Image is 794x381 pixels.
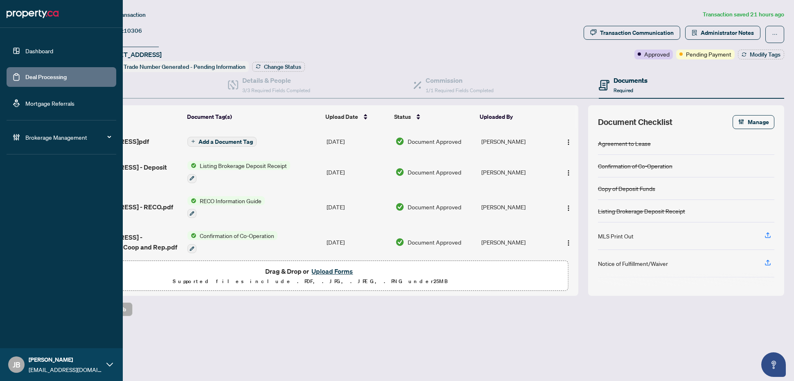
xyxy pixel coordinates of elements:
span: Pending Payment [686,50,731,59]
span: [PERSON_NAME] [29,355,102,364]
th: Status [391,105,476,128]
th: Document Tag(s) [184,105,323,128]
img: Document Status [395,137,404,146]
div: Copy of Deposit Funds [598,184,655,193]
button: Logo [562,200,575,213]
button: Administrator Notes [685,26,760,40]
span: JB [13,359,20,370]
span: Brokerage Management [25,133,111,142]
span: Confirmation of Co-Operation [196,231,277,240]
span: RECO Information Guide [196,196,265,205]
th: Uploaded By [476,105,552,128]
span: Listing Brokerage Deposit Receipt [196,161,290,170]
img: Logo [565,205,572,211]
button: Add a Document Tag [187,136,257,147]
span: 1/1 Required Fields Completed [426,87,494,93]
a: Dashboard [25,47,53,54]
td: [DATE] [323,225,392,260]
span: [STREET_ADDRESS] - Deposit Receipt.png [76,162,181,182]
div: Agreement to Lease [598,139,651,148]
span: 10306 [124,27,142,34]
h4: Documents [614,75,647,85]
span: Trade Number Generated - Pending Information [124,63,246,70]
td: [DATE] [323,128,392,154]
span: Drag & Drop orUpload FormsSupported files include .PDF, .JPG, .JPEG, .PNG under25MB [53,261,568,291]
span: [STREET_ADDRESS] - Confirmation of Coop and Rep.pdf [76,232,181,252]
button: Upload Forms [309,266,355,277]
span: plus [191,139,195,143]
td: [PERSON_NAME] [478,225,554,260]
span: Change Status [264,64,301,70]
span: Document Approved [408,137,461,146]
span: Manage [748,116,769,129]
button: Status IconListing Brokerage Deposit Receipt [187,161,290,183]
img: logo [7,7,59,20]
div: Status: [102,61,249,72]
td: [DATE] [323,190,392,225]
span: Administrator Notes [701,26,754,39]
span: Add a Document Tag [198,139,253,145]
button: Logo [562,135,575,148]
img: Logo [565,139,572,145]
span: Document Approved [408,202,461,211]
button: Manage [733,115,774,129]
span: solution [692,30,697,36]
button: Modify Tags [738,50,784,59]
button: Logo [562,236,575,249]
button: Status IconConfirmation of Co-Operation [187,231,277,253]
td: [PERSON_NAME] [478,154,554,190]
span: View Transaction [102,11,146,18]
button: Change Status [252,62,305,72]
span: [STREET_ADDRESS] - RECO.pdf [76,202,173,212]
button: Status IconRECO Information Guide [187,196,265,218]
span: [EMAIL_ADDRESS][DOMAIN_NAME] [29,365,102,374]
span: 3/3 Required Fields Completed [242,87,310,93]
button: Open asap [761,352,786,377]
td: [DATE] [323,154,392,190]
span: Document Approved [408,168,461,177]
article: Transaction saved 21 hours ago [703,10,784,19]
th: Upload Date [322,105,390,128]
div: Transaction Communication [600,26,674,39]
div: Listing Brokerage Deposit Receipt [598,206,685,215]
a: Mortgage Referrals [25,100,74,107]
span: Status [394,112,411,121]
span: [STREET_ADDRESS] [102,50,162,59]
img: Status Icon [187,161,196,170]
span: Modify Tags [750,52,780,57]
img: Logo [565,240,572,246]
td: [PERSON_NAME] [478,190,554,225]
button: Logo [562,166,575,179]
a: Deal Processing [25,73,67,81]
div: MLS Print Out [598,231,634,240]
img: Status Icon [187,231,196,240]
img: Document Status [395,168,404,177]
span: Document Approved [408,238,461,247]
p: Supported files include .PDF, .JPG, .JPEG, .PNG under 25 MB [58,277,563,286]
h4: Commission [426,75,494,85]
th: (8) File Name [73,105,184,128]
span: ellipsis [772,32,778,37]
img: Status Icon [187,196,196,205]
img: Document Status [395,238,404,247]
span: Document Checklist [598,116,672,128]
button: Transaction Communication [584,26,680,40]
div: Notice of Fulfillment/Waiver [598,259,668,268]
td: [PERSON_NAME] [478,128,554,154]
span: Drag & Drop or [265,266,355,277]
span: Approved [644,50,670,59]
span: Upload Date [325,112,358,121]
h4: Details & People [242,75,310,85]
img: Document Status [395,202,404,211]
div: Confirmation of Co-Operation [598,161,672,170]
span: Required [614,87,633,93]
img: Logo [565,170,572,176]
button: Add a Document Tag [187,137,257,147]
